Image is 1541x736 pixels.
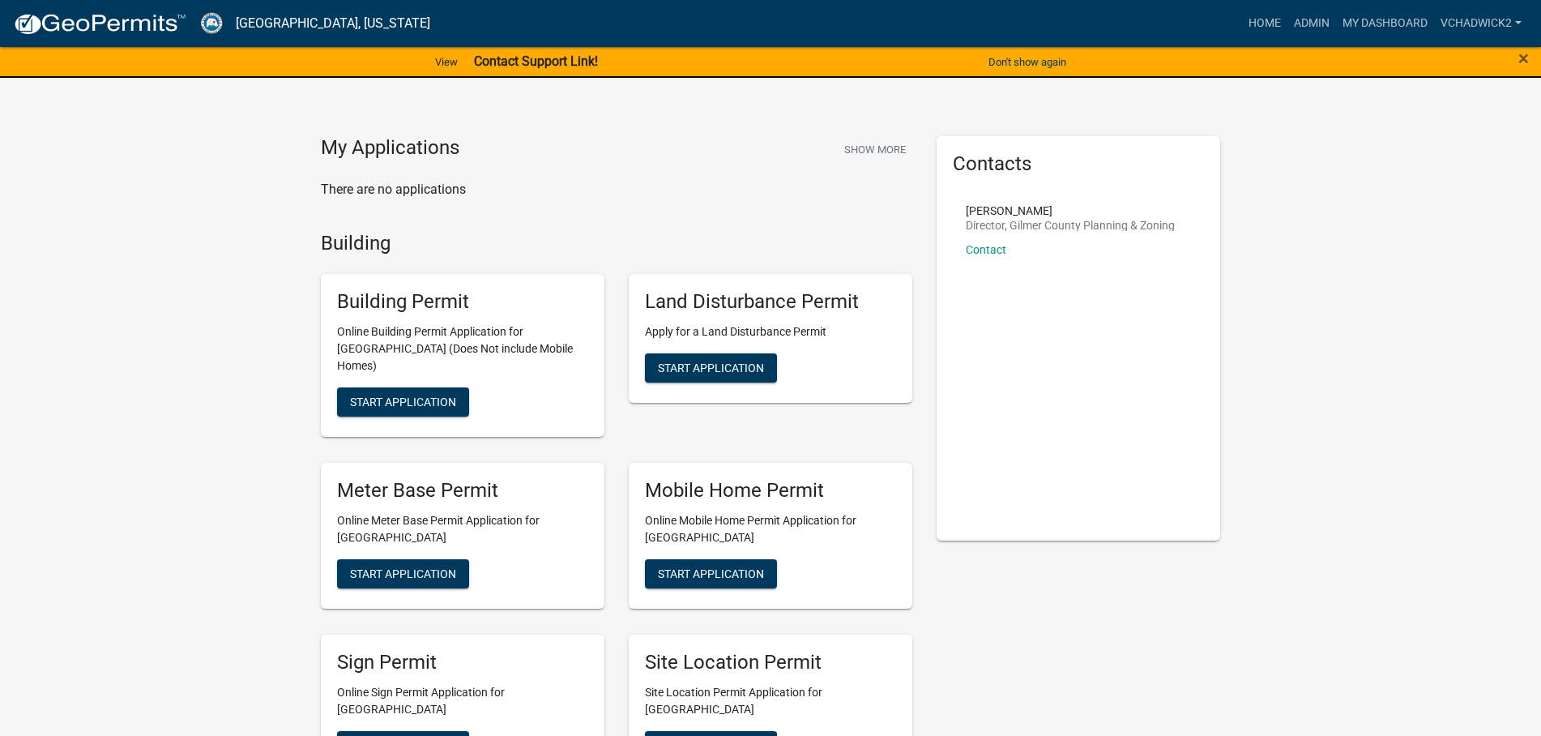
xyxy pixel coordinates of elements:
button: Start Application [337,559,469,588]
span: × [1518,47,1529,70]
p: Online Sign Permit Application for [GEOGRAPHIC_DATA] [337,684,588,718]
p: [PERSON_NAME] [966,205,1175,216]
a: Contact [966,243,1006,256]
p: Director, Gilmer County Planning & Zoning [966,220,1175,231]
p: There are no applications [321,180,912,199]
p: Apply for a Land Disturbance Permit [645,323,896,340]
span: Start Application [350,396,456,409]
button: Don't show again [982,49,1073,75]
a: My Dashboard [1336,8,1434,39]
span: Start Application [658,362,764,374]
h5: Site Location Permit [645,651,896,674]
p: Online Building Permit Application for [GEOGRAPHIC_DATA] (Does Not include Mobile Homes) [337,323,588,374]
button: Start Application [645,353,777,383]
h5: Land Disturbance Permit [645,290,896,314]
img: Gilmer County, Georgia [199,12,223,34]
button: Show More [838,136,912,163]
span: Start Application [350,567,456,580]
button: Close [1518,49,1529,68]
a: VChadwick2 [1434,8,1528,39]
p: Online Mobile Home Permit Application for [GEOGRAPHIC_DATA] [645,512,896,546]
h4: Building [321,232,912,255]
p: Site Location Permit Application for [GEOGRAPHIC_DATA] [645,684,896,718]
a: Admin [1287,8,1336,39]
h5: Contacts [953,152,1204,176]
button: Start Application [337,387,469,417]
h5: Mobile Home Permit [645,479,896,503]
span: Start Application [658,567,764,580]
h5: Sign Permit [337,651,588,674]
p: Online Meter Base Permit Application for [GEOGRAPHIC_DATA] [337,512,588,546]
h5: Meter Base Permit [337,479,588,503]
a: [GEOGRAPHIC_DATA], [US_STATE] [236,10,430,37]
a: Home [1242,8,1287,39]
button: Start Application [645,559,777,588]
h5: Building Permit [337,290,588,314]
a: View [429,49,464,75]
h4: My Applications [321,136,459,160]
strong: Contact Support Link! [474,53,598,69]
